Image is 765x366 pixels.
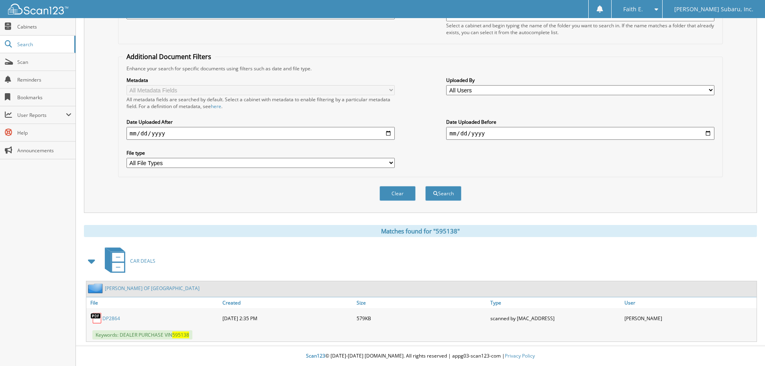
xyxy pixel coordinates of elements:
a: Privacy Policy [505,352,535,359]
div: [DATE] 2:35 PM [220,310,355,326]
span: Announcements [17,147,71,154]
div: Select a cabinet and begin typing the name of the folder you want to search in. If the name match... [446,22,714,36]
label: Date Uploaded Before [446,119,714,125]
a: Type [488,297,622,308]
label: Date Uploaded After [126,119,395,125]
span: Keywords: DEALER PURCHASE VIN [92,330,192,339]
a: Size [355,297,489,308]
input: end [446,127,714,140]
div: [PERSON_NAME] [622,310,757,326]
span: Scan123 [306,352,325,359]
button: Clear [379,186,416,201]
img: PDF.png [90,312,102,324]
a: here [211,103,221,110]
label: File type [126,149,395,156]
a: DP2864 [102,315,120,322]
legend: Additional Document Filters [122,52,215,61]
a: CAR DEALS [100,245,155,277]
label: Uploaded By [446,77,714,84]
span: 595138 [172,331,189,338]
a: User [622,297,757,308]
input: start [126,127,395,140]
span: Reminders [17,76,71,83]
div: Matches found for "595138" [84,225,757,237]
button: Search [425,186,461,201]
div: Enhance your search for specific documents using filters such as date and file type. [122,65,718,72]
img: folder2.png [88,283,105,293]
span: Search [17,41,70,48]
a: Created [220,297,355,308]
span: User Reports [17,112,66,119]
div: 579KB [355,310,489,326]
a: [PERSON_NAME] OF [GEOGRAPHIC_DATA] [105,285,200,292]
span: Help [17,129,71,136]
span: Cabinets [17,23,71,30]
span: Bookmarks [17,94,71,101]
span: CAR DEALS [130,258,155,264]
span: Scan [17,59,71,65]
span: [PERSON_NAME] Subaru, Inc. [674,7,753,12]
div: scanned by [MAC_ADDRESS] [488,310,622,326]
a: File [86,297,220,308]
div: All metadata fields are searched by default. Select a cabinet with metadata to enable filtering b... [126,96,395,110]
div: © [DATE]-[DATE] [DOMAIN_NAME]. All rights reserved | appg03-scan123-com | [76,346,765,366]
span: Faith E. [623,7,643,12]
iframe: Chat Widget [725,327,765,366]
img: scan123-logo-white.svg [8,4,68,14]
label: Metadata [126,77,395,84]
